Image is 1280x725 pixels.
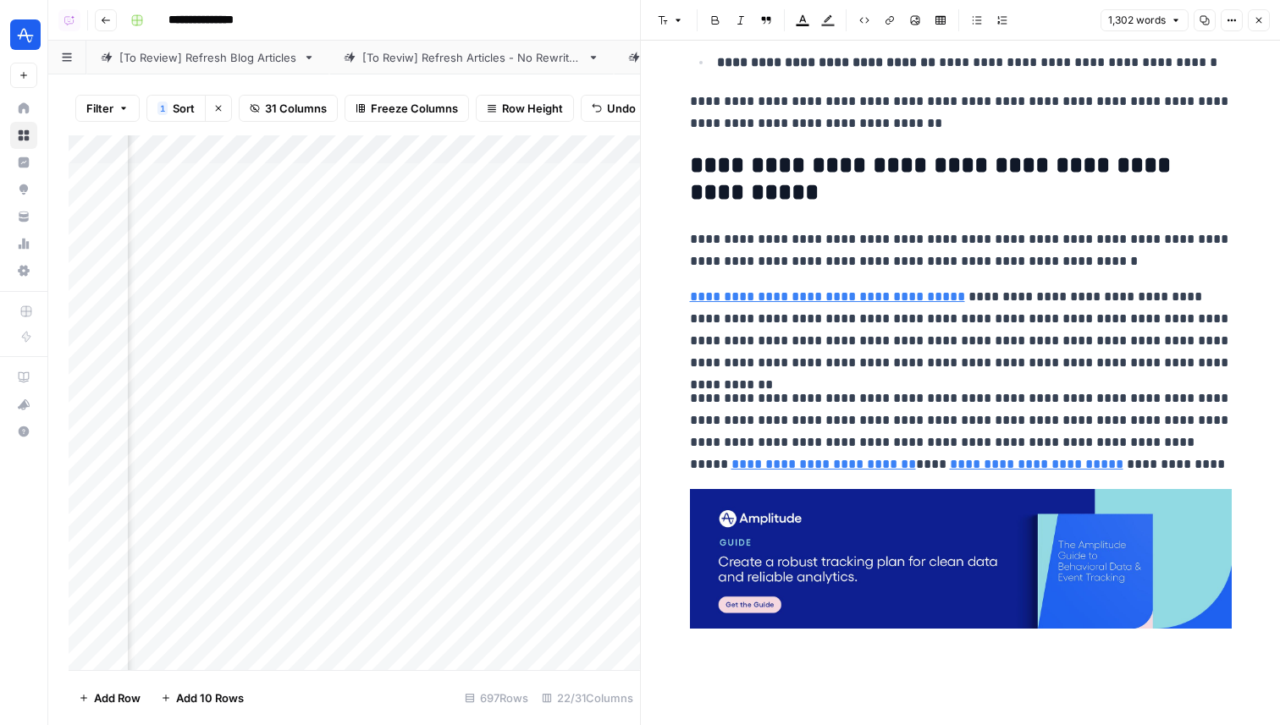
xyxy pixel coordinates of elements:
[151,684,254,711] button: Add 10 Rows
[173,100,195,117] span: Sort
[176,689,244,706] span: Add 10 Rows
[581,95,647,122] button: Undo
[146,95,205,122] button: 1Sort
[10,230,37,257] a: Usage
[1101,9,1189,31] button: 1,302 words
[265,100,327,117] span: 31 Columns
[160,102,165,115] span: 1
[371,100,458,117] span: Freeze Columns
[69,684,151,711] button: Add Row
[119,49,296,66] div: [To Review] Refresh Blog Articles
[10,257,37,284] a: Settings
[10,203,37,230] a: Your Data
[10,176,37,203] a: Opportunities
[10,391,37,418] button: What's new?
[10,19,41,50] img: Amplitude Logo
[535,684,640,711] div: 22/31 Columns
[86,100,113,117] span: Filter
[607,100,636,117] span: Undo
[86,41,329,74] a: [To Review] Refresh Blog Articles
[94,689,141,706] span: Add Row
[362,49,581,66] div: [To Reviw] Refresh Articles - No Rewrites
[10,122,37,149] a: Browse
[10,14,37,56] button: Workspace: Amplitude
[10,95,37,122] a: Home
[11,392,36,417] div: What's new?
[10,418,37,445] button: Help + Support
[614,41,801,74] a: Refresh Explore Article
[502,100,563,117] span: Row Height
[1108,13,1166,28] span: 1,302 words
[10,364,37,391] a: AirOps Academy
[75,95,140,122] button: Filter
[458,684,535,711] div: 697 Rows
[239,95,338,122] button: 31 Columns
[476,95,574,122] button: Row Height
[10,149,37,176] a: Insights
[157,102,168,115] div: 1
[329,41,614,74] a: [To Reviw] Refresh Articles - No Rewrites
[345,95,469,122] button: Freeze Columns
